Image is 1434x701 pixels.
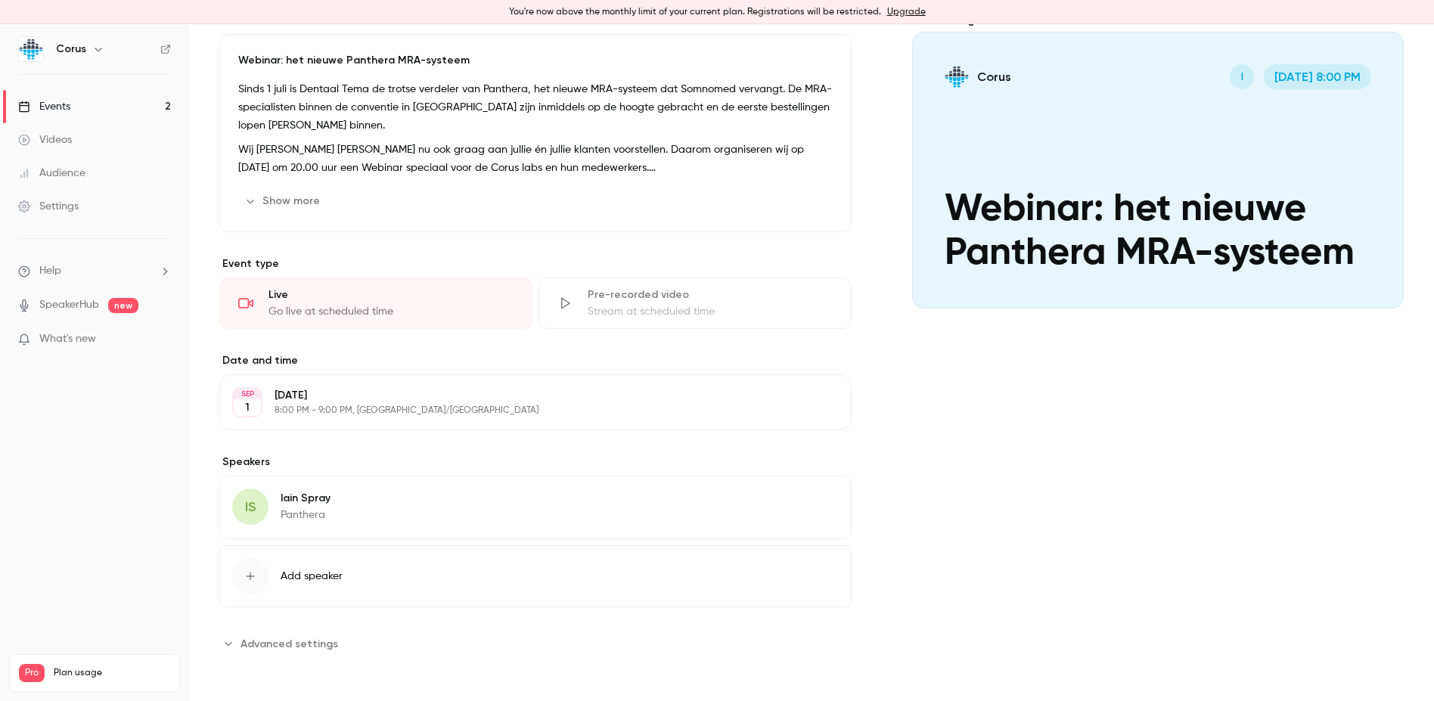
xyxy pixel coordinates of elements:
button: Show more [238,189,329,213]
span: IS [245,497,256,517]
p: 8:00 PM - 9:00 PM, [GEOGRAPHIC_DATA]/[GEOGRAPHIC_DATA] [275,405,771,417]
p: Sinds 1 juli is Dentaal Tema de trotse verdeler van Panthera, het nieuwe MRA-systeem dat Somnomed... [238,80,833,135]
div: Audience [18,166,85,181]
li: help-dropdown-opener [18,263,171,279]
div: Settings [18,199,79,214]
button: Add speaker [219,545,852,607]
label: Date and time [219,353,852,368]
div: Videos [18,132,72,147]
a: Upgrade [887,6,926,18]
p: Panthera [281,507,331,523]
section: Advanced settings [219,631,852,656]
span: What's new [39,331,96,347]
div: Pre-recorded videoStream at scheduled time [539,278,852,329]
span: Pro [19,664,45,682]
p: [DATE] [275,388,771,403]
section: Cover image [912,13,1404,309]
span: Advanced settings [241,636,338,652]
span: new [108,298,138,313]
div: Live [268,287,514,302]
div: Events [18,99,70,114]
button: Advanced settings [219,631,347,656]
img: Corus [19,37,43,61]
div: ISIain SprayPanthera [219,476,852,539]
div: LiveGo live at scheduled time [219,278,532,329]
div: SEP [234,389,261,399]
a: SpeakerHub [39,297,99,313]
div: Pre-recorded video [588,287,833,302]
p: 1 [245,400,250,415]
p: Webinar: het nieuwe Panthera MRA-systeem [238,53,833,68]
label: Speakers [219,454,852,470]
span: Plan usage [54,667,170,679]
span: Add speaker [281,569,343,584]
p: Event type [219,256,852,271]
p: Iain Spray [281,491,331,506]
h6: Corus [56,42,86,57]
span: Help [39,263,61,279]
div: Go live at scheduled time [268,304,514,319]
p: Wij [PERSON_NAME] [PERSON_NAME] nu ook graag aan jullie én jullie klanten voorstellen. Daarom org... [238,141,833,177]
div: Stream at scheduled time [588,304,833,319]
